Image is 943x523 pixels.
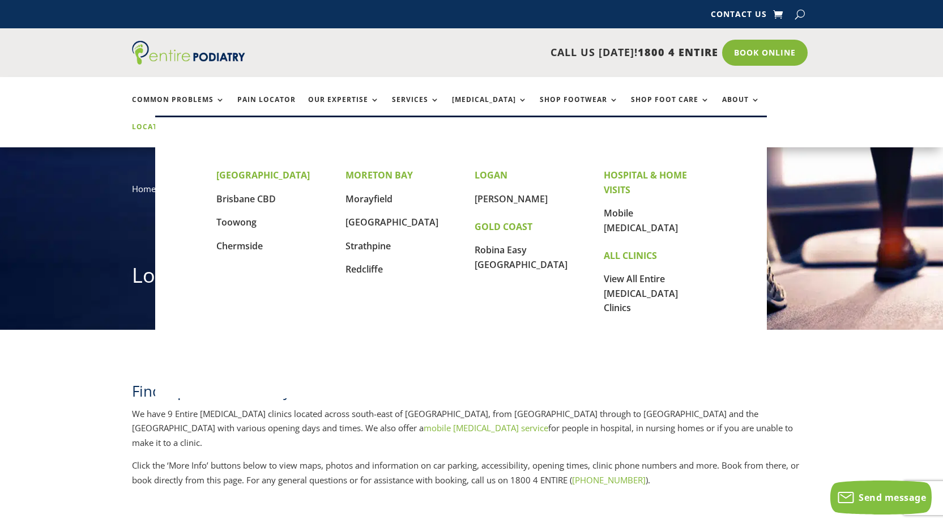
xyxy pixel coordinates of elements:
[216,193,276,205] a: Brisbane CBD
[475,244,567,271] a: Robina Easy [GEOGRAPHIC_DATA]
[631,96,710,120] a: Shop Foot Care
[711,10,767,23] a: Contact Us
[132,261,812,295] h1: Locations
[424,422,548,433] a: mobile [MEDICAL_DATA] service
[132,123,189,147] a: Locations
[216,240,263,252] a: Chermside
[237,96,296,120] a: Pain Locator
[345,263,383,275] a: Redcliffe
[604,207,678,234] a: Mobile [MEDICAL_DATA]
[722,96,760,120] a: About
[345,193,392,205] a: Morayfield
[216,216,257,228] a: Toowong
[830,481,932,515] button: Send message
[132,183,156,194] a: Home
[132,458,812,487] p: Click the ‘More Info’ buttons below to view maps, photos and information on car parking, accessib...
[452,96,527,120] a: [MEDICAL_DATA]
[345,169,413,181] strong: MORETON BAY
[604,169,687,196] strong: HOSPITAL & HOME VISITS
[638,45,718,59] span: 1800 4 ENTIRE
[540,96,618,120] a: Shop Footwear
[132,56,245,67] a: Entire Podiatry
[345,240,391,252] a: Strathpine
[289,45,718,60] p: CALL US [DATE]!
[604,249,657,262] strong: ALL CLINICS
[132,96,225,120] a: Common Problems
[859,491,926,504] span: Send message
[475,169,507,181] strong: LOGAN
[308,96,379,120] a: Our Expertise
[132,181,812,205] nav: breadcrumb
[216,169,310,181] strong: [GEOGRAPHIC_DATA]
[132,407,812,459] p: We have 9 Entire [MEDICAL_DATA] clinics located across south-east of [GEOGRAPHIC_DATA], from [GEO...
[345,216,438,228] a: [GEOGRAPHIC_DATA]
[604,273,678,314] a: View All Entire [MEDICAL_DATA] Clinics
[722,40,808,66] a: Book Online
[475,220,532,233] strong: GOLD COAST
[132,381,812,407] h2: Find a podiatrist near you
[392,96,440,120] a: Services
[572,474,646,486] a: [PHONE_NUMBER]
[475,193,548,205] a: [PERSON_NAME]
[132,41,245,65] img: logo (1)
